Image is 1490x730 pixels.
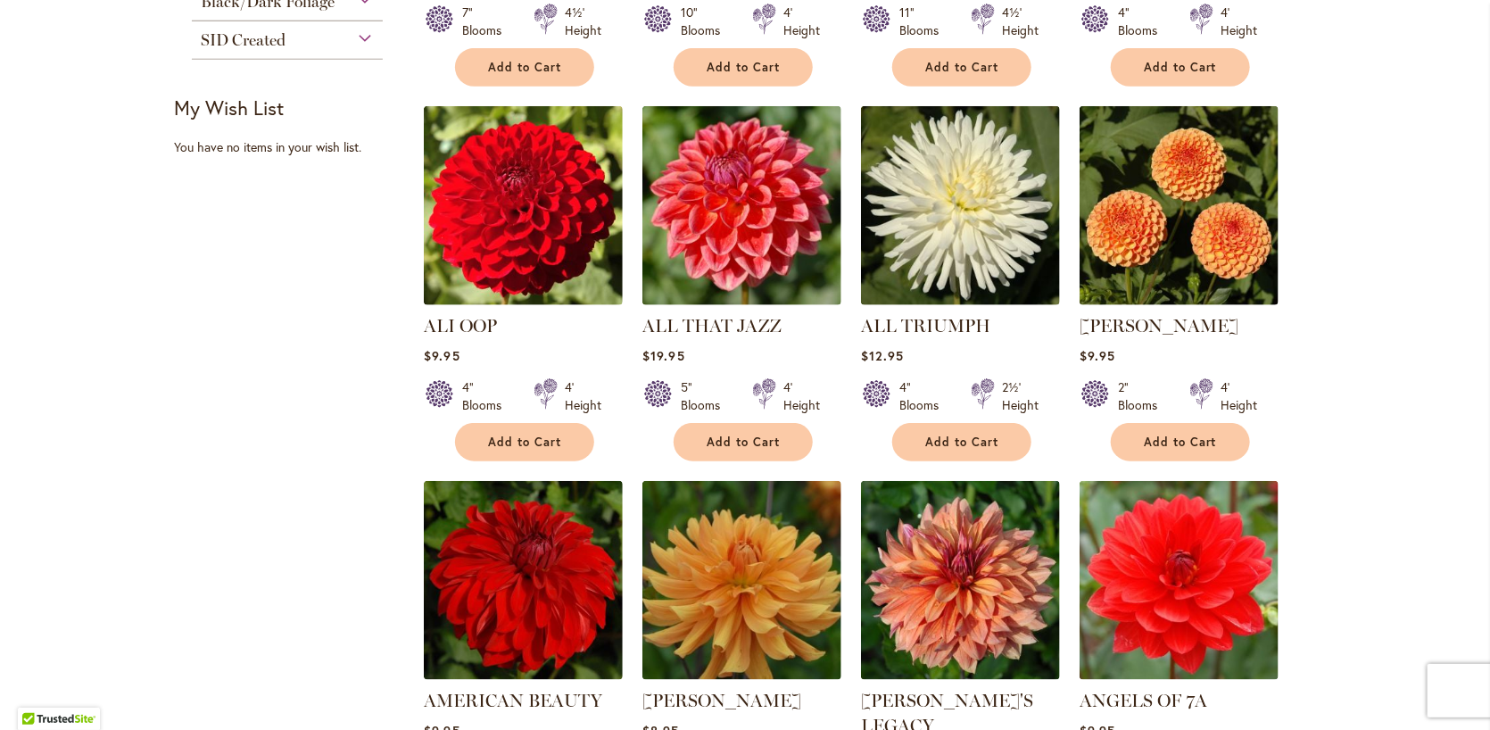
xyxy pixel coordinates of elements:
div: 7" Blooms [462,4,512,39]
a: [PERSON_NAME] [1080,315,1238,336]
div: 4" Blooms [899,378,949,414]
div: 11" Blooms [899,4,949,39]
button: Add to Cart [674,423,813,461]
span: Add to Cart [925,435,998,450]
span: $9.95 [424,347,459,364]
img: AMBER QUEEN [1080,106,1279,305]
button: Add to Cart [455,48,594,87]
a: ALL TRIUMPH [861,292,1060,309]
button: Add to Cart [1111,423,1250,461]
div: 4' Height [783,378,820,414]
img: AMERICAN BEAUTY [424,481,623,680]
button: Add to Cart [892,423,1031,461]
a: ALL THAT JAZZ [642,292,841,309]
a: ALL TRIUMPH [861,315,990,336]
img: ANGELS OF 7A [1080,481,1279,680]
span: Add to Cart [925,60,998,75]
span: Add to Cart [1144,60,1217,75]
span: Add to Cart [488,60,561,75]
span: Add to Cart [707,435,780,450]
strong: My Wish List [174,95,284,120]
a: Andy's Legacy [861,667,1060,684]
span: Add to Cart [488,435,561,450]
a: AMBER QUEEN [1080,292,1279,309]
button: Add to Cart [1111,48,1250,87]
a: ALL THAT JAZZ [642,315,782,336]
a: ANGELS OF 7A [1080,690,1207,711]
div: 4" Blooms [462,378,512,414]
a: ANDREW CHARLES [642,667,841,684]
div: 4½' Height [565,4,601,39]
div: 2" Blooms [1118,378,1168,414]
div: You have no items in your wish list. [174,138,412,156]
div: 4" Blooms [1118,4,1168,39]
span: SID Created [201,30,286,50]
div: 5" Blooms [681,378,731,414]
img: ALL THAT JAZZ [642,106,841,305]
span: $9.95 [1080,347,1115,364]
div: 4' Height [565,378,601,414]
iframe: Launch Accessibility Center [13,667,63,717]
a: ALI OOP [424,315,497,336]
div: 4' Height [1221,378,1257,414]
div: 10" Blooms [681,4,731,39]
button: Add to Cart [674,48,813,87]
img: ANDREW CHARLES [642,481,841,680]
span: Add to Cart [707,60,780,75]
div: 4' Height [783,4,820,39]
span: Add to Cart [1144,435,1217,450]
button: Add to Cart [455,423,594,461]
a: AMERICAN BEAUTY [424,667,623,684]
img: ALI OOP [424,106,623,305]
button: Add to Cart [892,48,1031,87]
a: ALI OOP [424,292,623,309]
a: [PERSON_NAME] [642,690,801,711]
div: 2½' Height [1002,378,1039,414]
a: ANGELS OF 7A [1080,667,1279,684]
img: Andy's Legacy [861,481,1060,680]
img: ALL TRIUMPH [861,106,1060,305]
div: 4' Height [1221,4,1257,39]
div: 4½' Height [1002,4,1039,39]
span: $19.95 [642,347,684,364]
span: $12.95 [861,347,904,364]
a: AMERICAN BEAUTY [424,690,602,711]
